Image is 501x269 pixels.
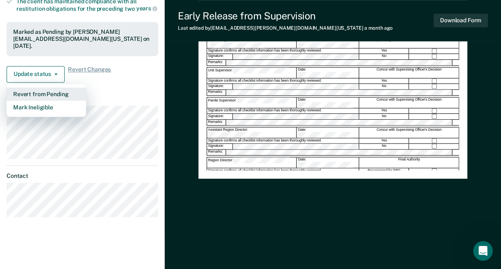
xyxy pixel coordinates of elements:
div: Early Release from Supervision [178,10,393,22]
div: Signature confirms all checklist information has been thoroughly reviewed. [207,109,359,113]
div: Remarks: [207,90,226,95]
div: Parole Supervisor: [207,98,296,108]
div: Supervising Officer Recommend Client for ERS [359,38,459,48]
div: Region Director: [207,158,296,168]
span: years [136,5,157,12]
button: Download Form [433,14,488,27]
button: Revert from Pending [7,87,86,101]
div: Last edited by [EMAIL_ADDRESS][PERSON_NAME][DOMAIN_NAME][US_STATE] [178,25,393,31]
div: Concur with Supervising Officer's Decision [359,127,459,138]
iframe: Intercom live chat [473,241,493,261]
div: Signature: [207,144,233,149]
div: No [359,144,409,149]
div: Signature confirms all checklist information has been thoroughly reviewed. [207,168,359,173]
div: Recommend for ERS [359,168,409,173]
span: Revert Changes [68,66,111,83]
button: Mark Ineligible [7,101,86,114]
div: Marked as Pending by [PERSON_NAME][EMAIL_ADDRESS][DOMAIN_NAME][US_STATE] on [DATE]. [13,28,151,49]
button: Update status [7,66,65,83]
div: Yes [359,79,409,84]
div: Signature: [207,84,233,90]
span: a month ago [364,25,393,31]
dt: Contact [7,172,158,179]
div: Remarks: [207,150,226,155]
div: Signature confirms all checklist information has been thoroughly reviewed. [207,79,359,84]
div: Signature: [207,114,233,119]
div: Yes [359,49,409,54]
div: Date: [297,38,359,48]
div: Assistant Region Director: [207,127,296,138]
div: Date: [297,158,359,168]
div: Unit Supervisor: [207,68,296,78]
div: Date: [297,68,359,78]
div: Remarks: [207,120,226,125]
div: No [359,114,409,119]
div: Concur with Supervising Officer's Decision [359,68,459,78]
div: Date: [297,98,359,108]
div: No [359,84,409,90]
div: Signature confirms all checklist information has been thoroughly reviewed. [207,49,359,54]
div: Concur with Supervising Officer's Decision [359,98,459,108]
div: Supervising Officer: [207,38,296,48]
div: Remarks: [207,60,226,65]
div: Signature: [207,54,233,59]
div: Signature confirms all checklist information has been thoroughly reviewed. [207,139,359,144]
div: Yes [359,139,409,144]
div: No [359,54,409,59]
div: Date: [297,127,359,138]
div: Final Authority [359,158,459,168]
div: Yes [359,109,409,113]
